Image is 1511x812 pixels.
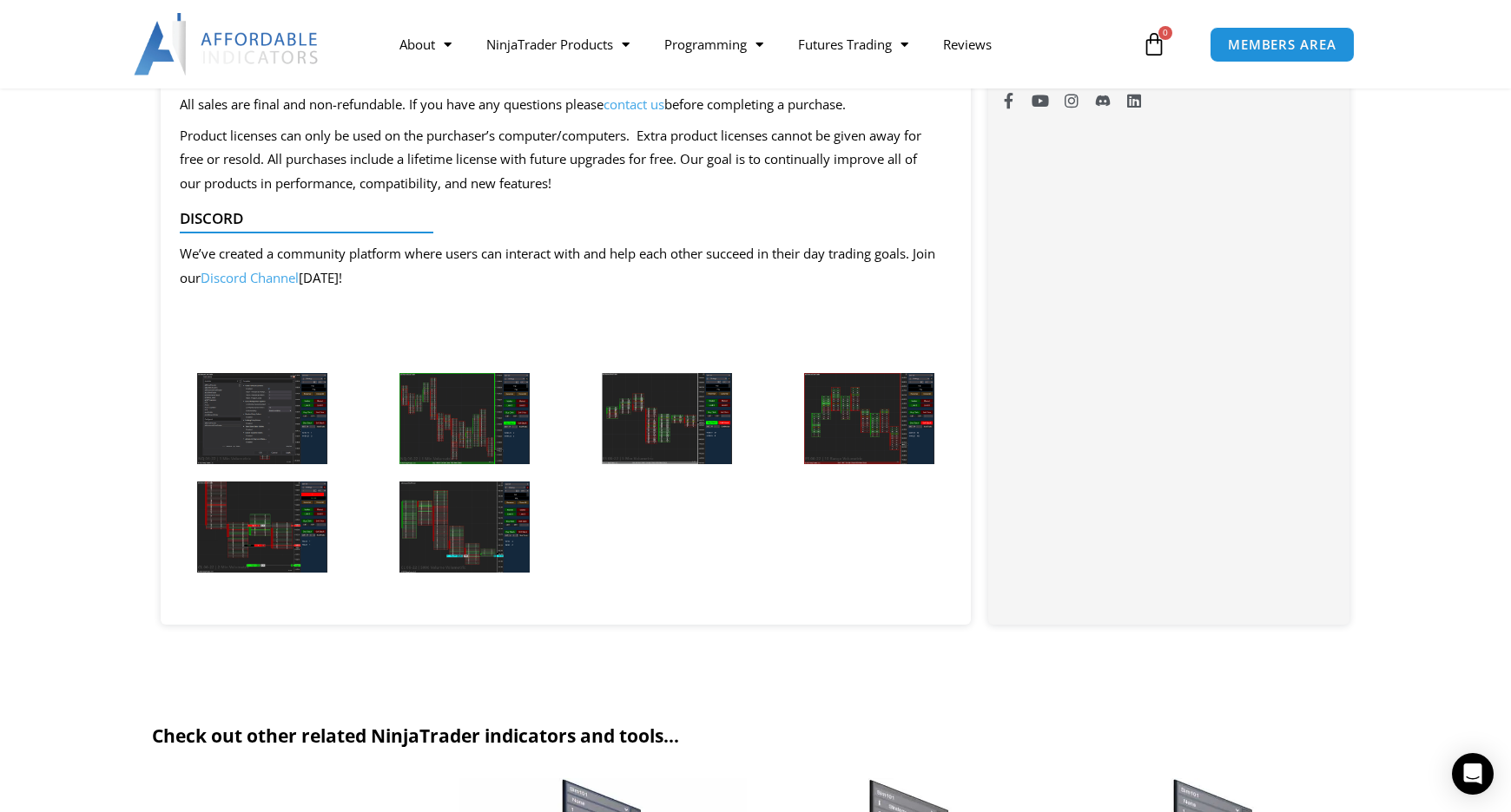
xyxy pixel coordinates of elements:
div: Open Intercom Messenger [1452,753,1494,795]
a: About [382,24,469,64]
h2: Check out other related NinjaTrader indicators and tools... [152,724,1359,748]
h4: Discord [180,210,938,227]
a: Programming [647,24,781,64]
span: We’ve created a community platform where users can interact with and help each other succeed in t... [180,245,935,286]
a: contact us [604,95,664,113]
span: before completing a purchase. [664,95,846,113]
img: Order Flow Entry Orders - NQ 1 Minute Volumetric (2) | Affordable Indicators – NinjaTrader [399,373,530,464]
nav: Menu [382,24,1138,64]
img: Order Flow Entry Orders NQ 1 MinuteOrder Flow Entry Orders - NQ 1 Minute Volumetric | Affordable ... [197,373,327,464]
a: Futures Trading [781,24,926,64]
img: Order Flow Entry Orders - CL 5000 Volume Volumetric | Affordable Indicators – NinjaTrader [399,481,530,573]
img: LogoAI | Affordable Indicators – NinjaTrader [134,13,320,75]
img: Order Flow Entry Orders - ES 10 Range Volumetric | Affordable Indicators – NinjaTrader [804,373,934,464]
a: Discord Channel [201,269,299,286]
img: Order Flow Entry Orders - ES 5 Minute Volumetric | Affordable Indicators – NinjaTrader [602,373,732,464]
a: MEMBERS AREA [1210,27,1355,62]
a: NinjaTrader Products [469,24,647,64]
a: Reviews [926,24,1009,64]
img: Order Flow Entry Orders - CL 2 Minute Volumetric | Affordable Indicators – NinjaTrader [197,481,327,573]
span: Product licenses can only be used on the purchaser’s computer/computers. Extra product licenses c... [180,127,921,193]
span: All sales are final and non-refundable. If you have any questions please [180,95,604,113]
span: 0 [1158,26,1172,40]
span: MEMBERS AREA [1228,38,1336,51]
a: 0 [1116,19,1192,69]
